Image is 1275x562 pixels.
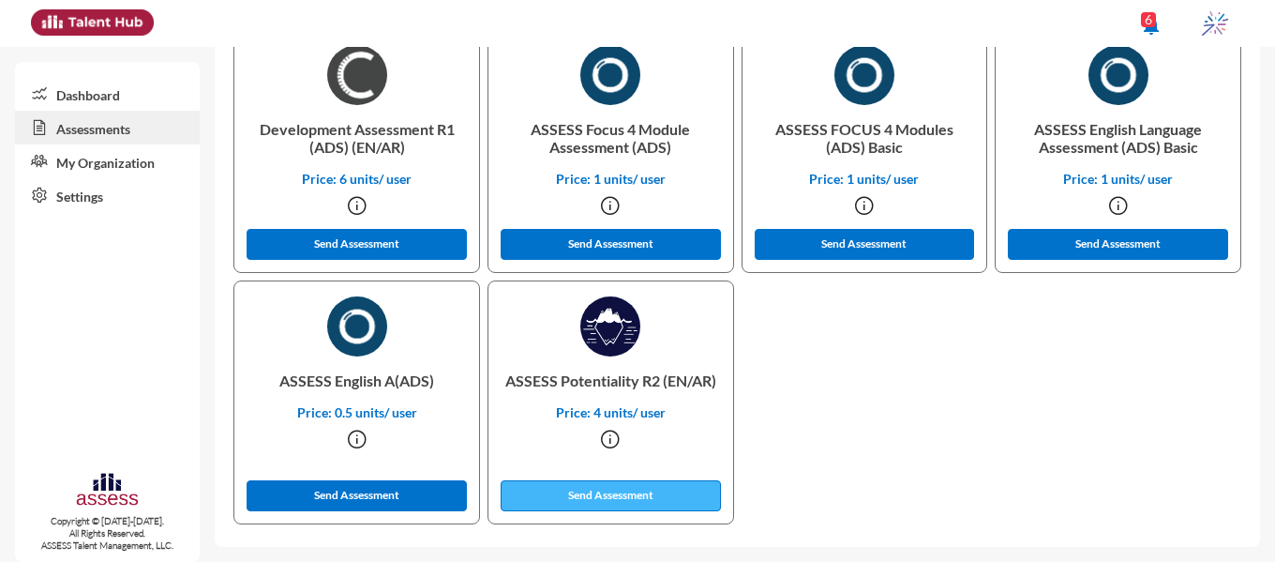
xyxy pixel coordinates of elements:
[503,357,718,404] p: ASSESS Potentiality R2 (EN/AR)
[1011,105,1225,171] p: ASSESS English Language Assessment (ADS) Basic
[15,515,200,552] p: Copyright © [DATE]-[DATE]. All Rights Reserved. ASSESS Talent Management, LLC.
[15,144,200,178] a: My Organization
[249,105,464,171] p: Development Assessment R1 (ADS) (EN/AR)
[1140,14,1162,37] mat-icon: notifications
[249,404,464,420] p: Price: 0.5 units/ user
[249,357,464,404] p: ASSESS English A(ADS)
[247,480,467,511] button: Send Assessment
[501,229,721,260] button: Send Assessment
[249,171,464,187] p: Price: 6 units/ user
[15,111,200,144] a: Assessments
[503,171,718,187] p: Price: 1 units/ user
[75,471,140,511] img: assesscompany-logo.png
[15,77,200,111] a: Dashboard
[1141,12,1156,27] div: 6
[503,404,718,420] p: Price: 4 units/ user
[503,105,718,171] p: ASSESS Focus 4 Module Assessment (ADS)
[757,171,972,187] p: Price: 1 units/ user
[755,229,975,260] button: Send Assessment
[1008,229,1228,260] button: Send Assessment
[757,105,972,171] p: ASSESS FOCUS 4 Modules (ADS) Basic
[15,178,200,212] a: Settings
[1011,171,1225,187] p: Price: 1 units/ user
[247,229,467,260] button: Send Assessment
[501,480,721,511] button: Send Assessment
